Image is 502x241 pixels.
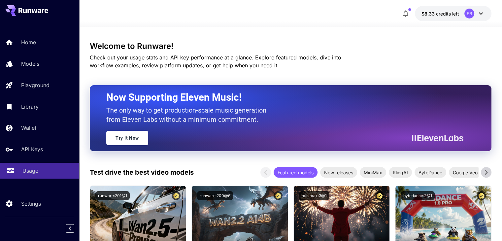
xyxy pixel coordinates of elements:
p: Settings [21,200,41,208]
span: $8.33 [421,11,436,17]
p: Playground [21,81,50,89]
a: Try It Now [106,131,148,145]
button: runware:200@6 [197,191,233,200]
span: Featured models [274,169,318,176]
button: $8.3251EB [415,6,491,21]
span: MiniMax [360,169,386,176]
p: Test drive the best video models [90,167,194,177]
div: KlingAI [389,167,412,178]
p: The only way to get production-scale music generation from Eleven Labs without a minimum commitment. [106,106,271,124]
button: bytedance:2@1 [401,191,435,200]
p: Library [21,103,39,111]
p: API Keys [21,145,43,153]
span: credits left [436,11,459,17]
button: Certified Model – Vetted for best performance and includes a commercial license. [274,191,283,200]
div: $8.3251 [421,10,459,17]
span: KlingAI [389,169,412,176]
button: Certified Model – Vetted for best performance and includes a commercial license. [477,191,486,200]
button: Certified Model – Vetted for best performance and includes a commercial license. [172,191,181,200]
button: minimax:3@1 [299,191,329,200]
span: New releases [320,169,357,176]
div: Google Veo [449,167,482,178]
button: runware:201@1 [95,191,130,200]
span: Check out your usage stats and API key performance at a glance. Explore featured models, dive int... [90,54,341,69]
button: Certified Model – Vetted for best performance and includes a commercial license. [375,191,384,200]
p: Models [21,60,39,68]
span: Google Veo [449,169,482,176]
p: Usage [22,167,38,175]
div: Featured models [274,167,318,178]
p: Home [21,38,36,46]
h3: Welcome to Runware! [90,42,491,51]
h2: Now Supporting Eleven Music! [106,91,458,104]
button: Collapse sidebar [66,224,74,233]
span: ByteDance [415,169,446,176]
p: Wallet [21,124,36,132]
div: MiniMax [360,167,386,178]
div: ByteDance [415,167,446,178]
div: Collapse sidebar [71,223,79,234]
div: EB [464,9,474,18]
div: New releases [320,167,357,178]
